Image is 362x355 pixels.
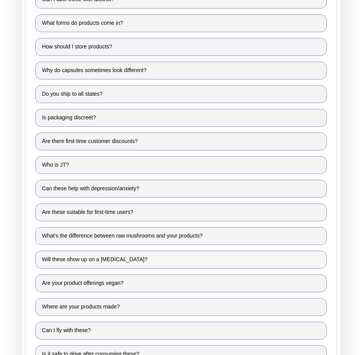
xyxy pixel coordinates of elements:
[35,38,326,56] a: How should I store products?
[35,14,326,32] a: What forms do products come in?
[35,85,326,103] a: Do you ship to all states?
[35,274,326,292] a: Are your product offerings vegan?
[35,109,326,127] a: Is packaging discreet?
[35,133,326,150] a: Are there first-time customer discounts?
[35,180,326,198] a: Can these help with depression/anxiety?
[35,203,326,221] a: Are these suitable for first-time users?
[35,322,326,339] a: Can I fly with these?
[35,251,326,269] a: Will these show up on a [MEDICAL_DATA]?
[35,298,326,316] a: Where are your products made?
[35,227,326,245] a: What's the difference between raw mushrooms and your products?
[35,62,326,79] a: Why do capsules sometimes look different?
[35,156,326,174] a: Who is JT?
